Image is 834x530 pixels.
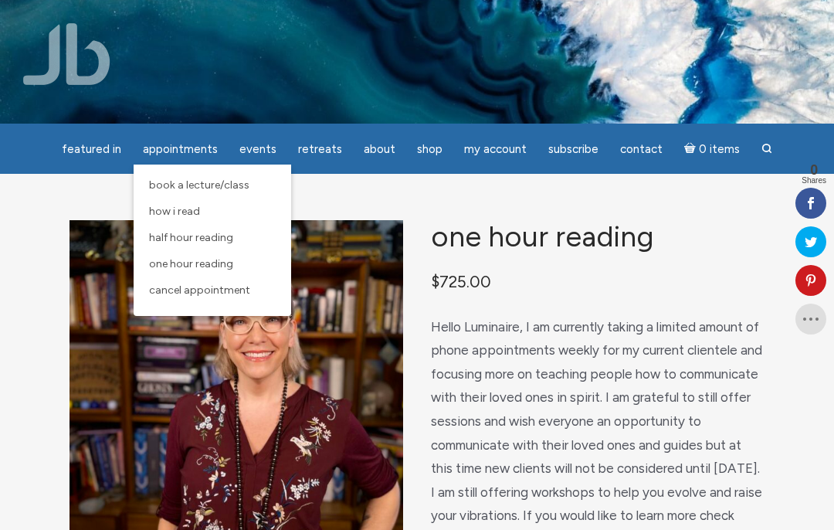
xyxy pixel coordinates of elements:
[802,177,826,185] span: Shares
[611,134,672,165] a: Contact
[364,142,395,156] span: About
[141,199,283,225] a: How I Read
[539,134,608,165] a: Subscribe
[23,23,110,85] img: Jamie Butler. The Everyday Medium
[141,251,283,277] a: One Hour Reading
[141,277,283,304] a: Cancel Appointment
[675,133,749,165] a: Cart0 items
[431,220,764,252] h1: One Hour Reading
[149,284,250,297] span: Cancel Appointment
[134,134,227,165] a: Appointments
[699,144,740,155] span: 0 items
[239,142,276,156] span: Events
[354,134,405,165] a: About
[431,272,491,291] bdi: 725.00
[141,172,283,199] a: Book a Lecture/Class
[230,134,286,165] a: Events
[408,134,452,165] a: Shop
[62,142,121,156] span: featured in
[53,134,131,165] a: featured in
[149,205,200,218] span: How I Read
[431,272,439,291] span: $
[298,142,342,156] span: Retreats
[149,178,249,192] span: Book a Lecture/Class
[455,134,536,165] a: My Account
[149,257,233,270] span: One Hour Reading
[620,142,663,156] span: Contact
[143,142,218,156] span: Appointments
[289,134,351,165] a: Retreats
[141,225,283,251] a: Half Hour Reading
[149,231,233,244] span: Half Hour Reading
[802,163,826,177] span: 0
[417,142,442,156] span: Shop
[548,142,598,156] span: Subscribe
[684,142,699,156] i: Cart
[464,142,527,156] span: My Account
